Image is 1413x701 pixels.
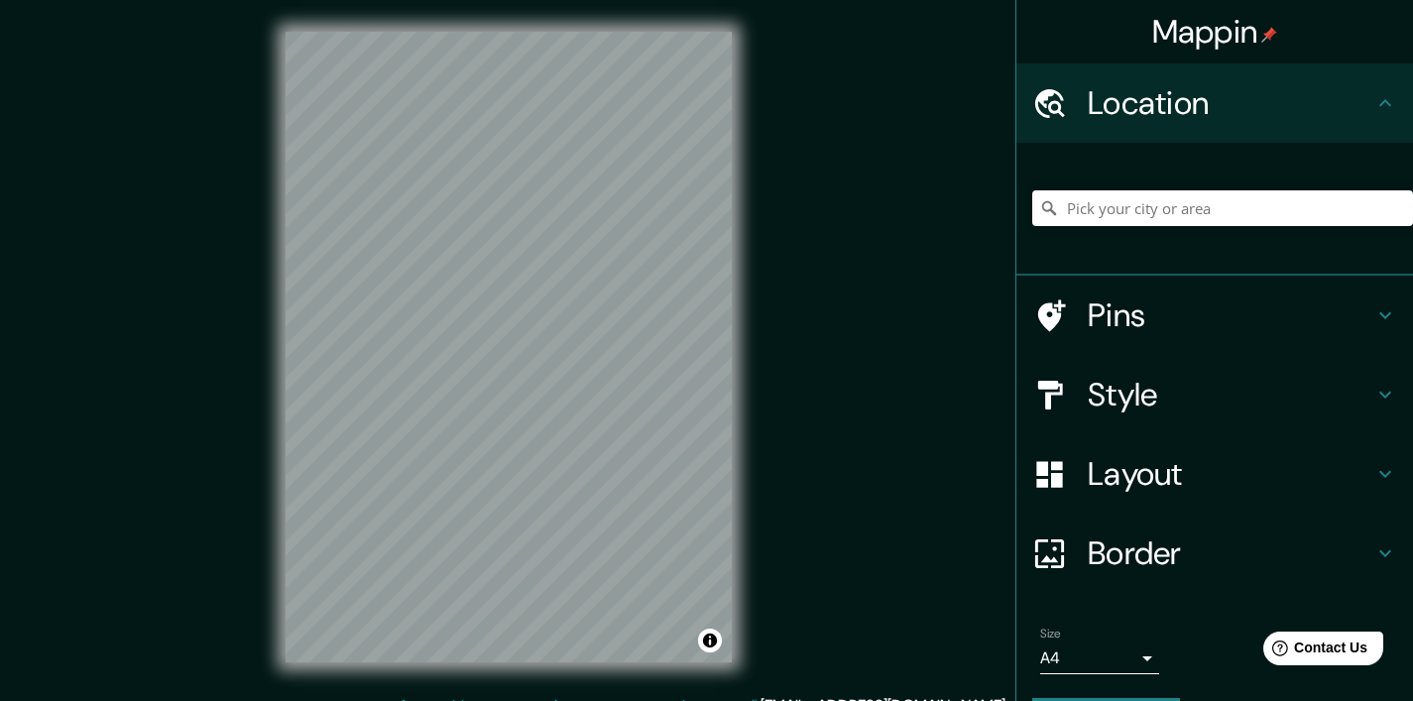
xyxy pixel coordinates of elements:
[1088,454,1373,494] h4: Layout
[1152,12,1278,52] h4: Mappin
[1016,276,1413,355] div: Pins
[1032,190,1413,226] input: Pick your city or area
[1016,434,1413,514] div: Layout
[698,629,722,652] button: Toggle attribution
[1040,626,1061,643] label: Size
[1016,63,1413,143] div: Location
[1016,355,1413,434] div: Style
[1016,514,1413,593] div: Border
[1236,624,1391,679] iframe: Help widget launcher
[286,32,732,662] canvas: Map
[1261,27,1277,43] img: pin-icon.png
[1088,375,1373,414] h4: Style
[1088,295,1373,335] h4: Pins
[1088,83,1373,123] h4: Location
[1040,643,1159,674] div: A4
[1088,533,1373,573] h4: Border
